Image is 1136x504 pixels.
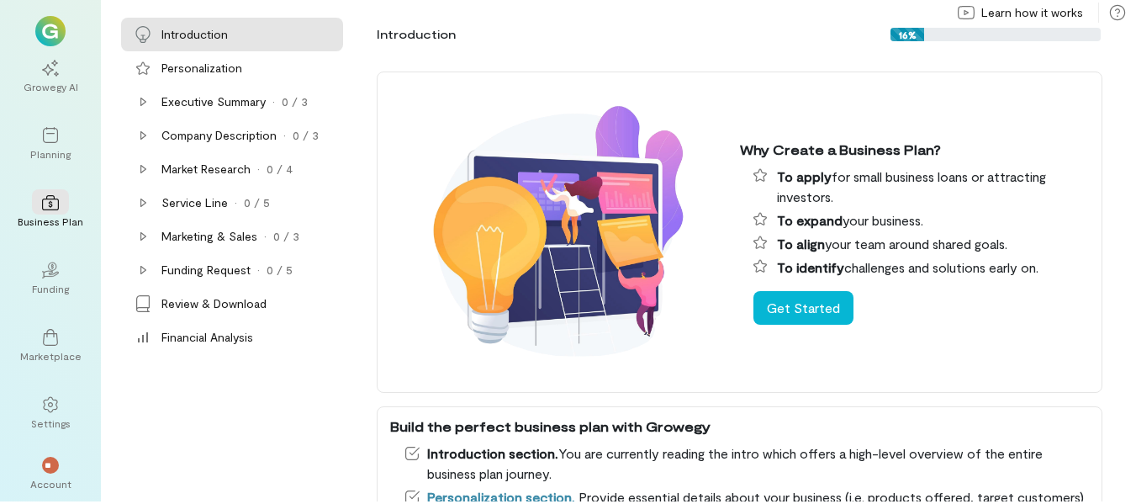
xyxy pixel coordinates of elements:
[161,329,253,346] div: Financial Analysis
[753,234,1089,254] li: your team around shared goals.
[161,93,266,110] div: Executive Summary
[20,316,81,376] a: Marketplace
[32,282,69,295] div: Funding
[390,82,727,383] img: Why create a business plan
[427,445,558,461] span: Introduction section.
[20,114,81,174] a: Planning
[244,194,270,211] div: 0 / 5
[20,349,82,363] div: Marketplace
[272,93,275,110] div: ·
[753,257,1089,278] li: challenges and solutions early on.
[24,80,78,93] div: Growegy AI
[283,127,286,144] div: ·
[161,127,277,144] div: Company Description
[18,215,83,228] div: Business Plan
[31,416,71,430] div: Settings
[30,147,71,161] div: Planning
[777,212,843,228] span: To expand
[264,228,267,245] div: ·
[161,262,251,279] div: Funding Request
[161,194,228,211] div: Service Line
[267,262,293,279] div: 0 / 5
[753,167,1089,207] li: for small business loans or attracting investors.
[740,140,1089,160] div: Why Create a Business Plan?
[777,259,844,275] span: To identify
[161,26,228,43] div: Introduction
[267,161,293,178] div: 0 / 4
[257,161,260,178] div: ·
[377,26,456,43] div: Introduction
[777,168,832,184] span: To apply
[273,228,299,245] div: 0 / 3
[20,248,81,309] a: Funding
[20,46,81,107] a: Growegy AI
[235,194,237,211] div: ·
[282,93,308,110] div: 0 / 3
[753,210,1089,231] li: your business.
[257,262,260,279] div: ·
[161,295,267,312] div: Review & Download
[777,236,825,252] span: To align
[20,181,81,241] a: Business Plan
[161,60,242,77] div: Personalization
[293,127,319,144] div: 0 / 3
[404,443,1089,484] li: You are currently reading the intro which offers a high-level overview of the entire business pla...
[981,4,1083,21] span: Learn how it works
[30,477,71,491] div: Account
[753,291,853,325] button: Get Started
[20,383,81,443] a: Settings
[390,416,1089,437] div: Build the perfect business plan with Growegy
[161,228,257,245] div: Marketing & Sales
[161,161,251,178] div: Market Research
